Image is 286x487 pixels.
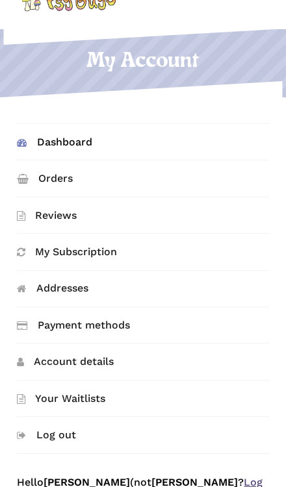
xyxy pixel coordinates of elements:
a: Addresses [17,271,268,306]
a: Account details [17,343,268,379]
a: Your Waitlists [17,381,268,416]
a: Log out [17,417,268,453]
a: My Subscription [17,234,268,269]
a: Payment methods [17,307,268,343]
a: Orders [17,160,268,196]
a: Reviews [17,197,268,233]
nav: Account pages [17,123,268,454]
a: Dashboard [17,124,268,160]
